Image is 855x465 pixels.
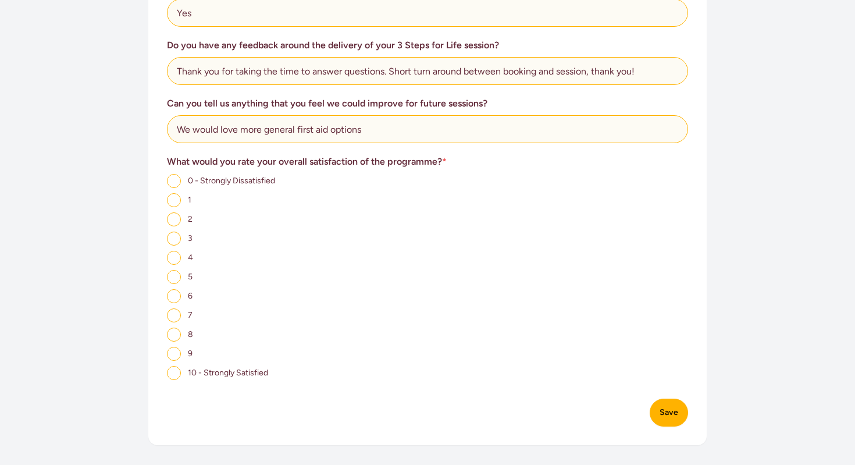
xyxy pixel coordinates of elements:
[167,308,181,322] input: 7
[650,399,688,427] button: Save
[167,289,181,303] input: 6
[188,329,193,339] span: 8
[167,97,688,111] h3: Can you tell us anything that you feel we could improve for future sessions?
[167,347,181,361] input: 9
[167,232,181,246] input: 3
[188,272,193,282] span: 5
[167,38,688,52] h3: Do you have any feedback around the delivery of your 3 Steps for Life session?
[167,251,181,265] input: 4
[188,349,193,358] span: 9
[188,368,268,378] span: 10 - Strongly Satisfied
[188,291,193,301] span: 6
[188,253,193,262] span: 4
[188,214,193,224] span: 2
[167,174,181,188] input: 0 - Strongly Dissatisfied
[167,270,181,284] input: 5
[188,233,193,243] span: 3
[188,310,193,320] span: 7
[167,212,181,226] input: 2
[188,176,275,186] span: 0 - Strongly Dissatisfied
[167,328,181,342] input: 8
[167,155,688,169] h3: What would you rate your overall satisfaction of the programme?
[167,193,181,207] input: 1
[188,195,191,205] span: 1
[167,366,181,380] input: 10 - Strongly Satisfied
